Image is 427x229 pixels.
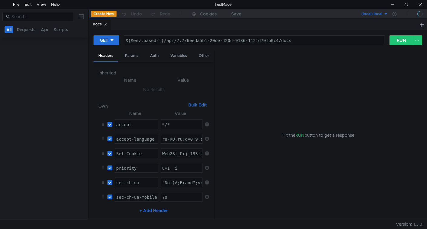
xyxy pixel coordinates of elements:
h6: Own [98,103,186,110]
div: Set-Cookie [116,150,142,157]
div: Auth [145,50,163,61]
div: GET [100,37,108,44]
button: (local) local [346,9,388,19]
div: ?0 [162,194,167,201]
div: ${$env.baseUrl}/api/7.7/6eeda5b1-20ce-420d-9136-112fd79fb0c4/docs [126,37,291,44]
button: RUN [389,35,412,45]
div: u=1, i [162,165,178,172]
div: Headers [94,50,118,62]
div: sec-ch-ua-mobile [116,194,157,201]
button: Bulk Edit [186,101,209,109]
th: Value [158,110,202,117]
th: Name [103,77,157,84]
div: Redo [160,10,170,18]
div: Other [194,50,214,61]
div: Web2Sl_Prj_193fe1c2-f8c8-4b8b-8e45-1a71c95eeb9b=gw6ousqtvak100 [162,150,320,157]
button: All [5,26,13,33]
h6: Inherited [98,69,209,77]
button: Undo [117,9,146,18]
div: accept [116,121,132,128]
div: sec-ch-ua [116,179,139,186]
span: Hit the button to get a response [282,132,354,139]
nz-embed-empty: No Results [143,87,165,92]
th: Name [112,110,158,117]
button: Requests [15,26,37,33]
div: docs [93,21,107,28]
div: Cookies [200,10,217,18]
button: + Add Header [137,207,170,214]
div: accept-language [116,136,154,142]
button: Create New [91,11,117,17]
button: GET [94,35,119,45]
input: Search... [11,13,70,20]
div: ru-RU,ru;q=0.9,en-US;q=0.8,en;q=0.7 [162,136,251,142]
div: (local) local [361,11,382,17]
button: Scripts [52,26,70,33]
div: Save [231,12,241,16]
div: Undo [131,10,142,18]
div: Params [120,50,143,61]
span: Version: 1.3.3 [396,220,422,229]
div: priority [116,165,136,172]
th: Value [157,77,209,84]
div: "Not)A;Brand";v="8", "Chromium";v="138", "Google Chrome";v="138" [162,179,325,186]
button: Api [39,26,50,33]
div: Variables [166,50,192,61]
span: RUN [295,132,304,138]
button: Redo [146,9,175,18]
